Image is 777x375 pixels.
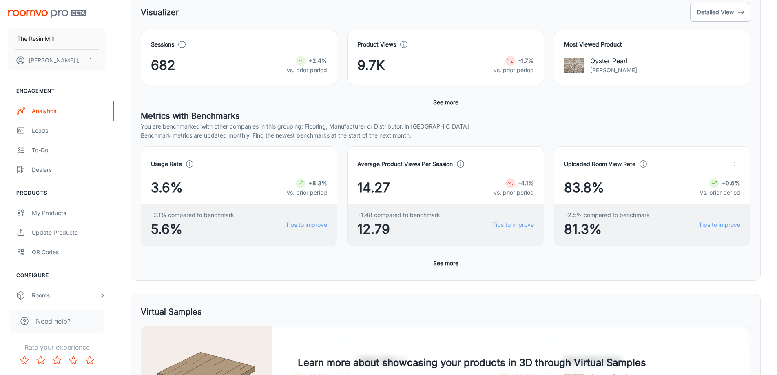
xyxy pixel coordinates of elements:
[141,110,750,122] h5: Metrics with Benchmarks
[82,352,98,368] button: Rate 5 star
[309,57,327,64] strong: +2.4%
[518,180,534,186] strong: -4.1%
[590,66,637,75] p: [PERSON_NAME]
[141,6,179,18] h5: Visualizer
[151,220,234,239] span: 5.6%
[141,306,202,318] h5: Virtual Samples
[7,342,107,352] p: Rate your experience
[32,146,106,155] div: To-do
[357,178,390,197] span: 14.27
[699,220,740,229] a: Tips to improve
[430,95,462,110] button: See more
[564,160,635,169] h4: Uploaded Room View Rate
[16,352,33,368] button: Rate 1 star
[564,220,650,239] span: 81.3%
[722,180,740,186] strong: +0.6%
[564,211,650,220] span: +2.5% compared to benchmark
[32,209,106,217] div: My Products
[36,316,71,326] span: Need help?
[564,178,604,197] span: 83.8%
[690,3,750,22] button: Detailed View
[32,228,106,237] div: Update Products
[32,107,106,115] div: Analytics
[141,122,750,131] p: You are benchmarked with other companies in this grouping: Flooring, Manufacturer or Distributor,...
[494,188,534,197] p: vs. prior period
[151,160,182,169] h4: Usage Rate
[49,352,65,368] button: Rate 3 star
[357,211,440,220] span: +1.48 compared to benchmark
[151,178,183,197] span: 3.6%
[287,188,327,197] p: vs. prior period
[33,352,49,368] button: Rate 2 star
[298,355,646,370] h4: Learn more about showcasing your products in 3D through Virtual Samples
[564,40,740,49] h4: Most Viewed Product
[65,352,82,368] button: Rate 4 star
[151,211,234,220] span: -2.1% compared to benchmark
[492,220,534,229] a: Tips to improve
[8,50,106,71] button: [PERSON_NAME] [PERSON_NAME]
[151,55,175,75] span: 682
[357,40,396,49] h4: Product Views
[32,126,106,135] div: Leads
[8,28,106,49] button: The Resin Mill
[357,160,453,169] h4: Average Product Views Per Session
[32,248,106,257] div: QR Codes
[309,180,327,186] strong: +8.3%
[357,55,385,75] span: 9.7K
[8,10,86,18] img: Roomvo PRO Beta
[287,66,327,75] p: vs. prior period
[141,131,750,140] p: Benchmark metrics are updated monthly. Find the newest benchmarks at the start of the next month.
[700,188,740,197] p: vs. prior period
[430,256,462,271] button: See more
[29,56,86,65] p: [PERSON_NAME] [PERSON_NAME]
[32,165,106,174] div: Dealers
[17,34,54,43] p: The Resin Mill
[32,291,99,300] div: Rooms
[357,220,440,239] span: 12.79
[151,40,174,49] h4: Sessions
[590,56,637,66] p: Oyster Pearl
[518,57,534,64] strong: -1.7%
[286,220,327,229] a: Tips to improve
[564,55,584,75] img: Oyster Pearl
[494,66,534,75] p: vs. prior period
